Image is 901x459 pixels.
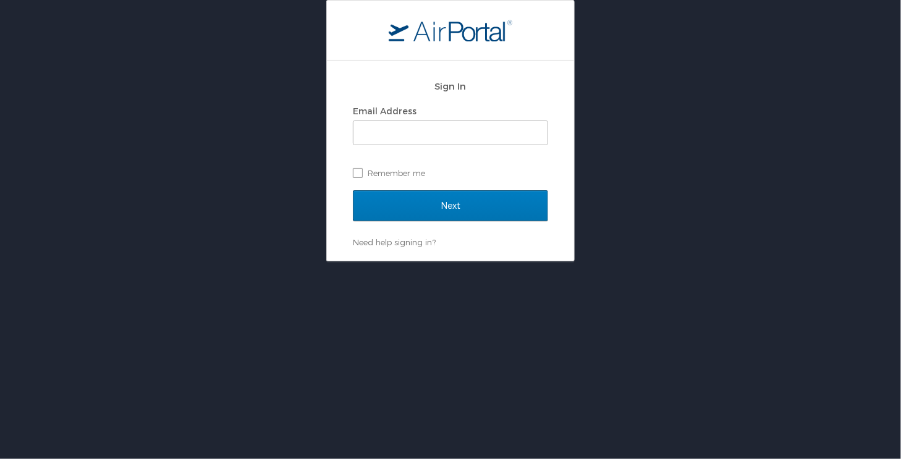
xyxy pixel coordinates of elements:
input: Next [353,190,548,221]
img: logo [389,19,512,41]
label: Email Address [353,106,417,116]
a: Need help signing in? [353,237,436,247]
h2: Sign In [353,79,548,93]
label: Remember me [353,164,548,182]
